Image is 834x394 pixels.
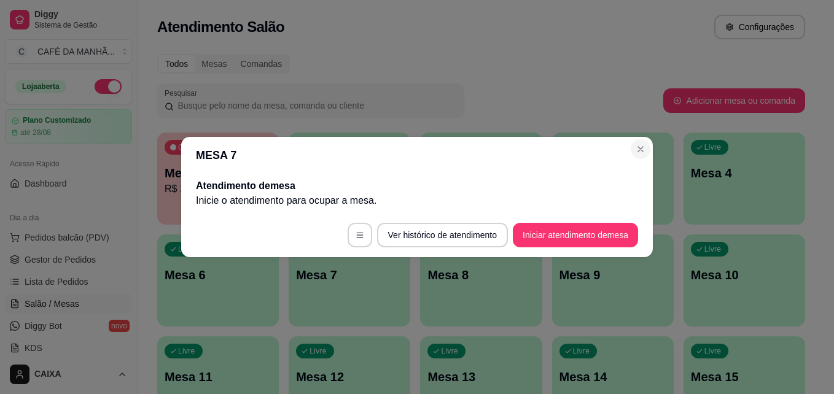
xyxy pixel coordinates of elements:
button: Ver histórico de atendimento [377,223,508,247]
h2: Atendimento de mesa [196,179,638,193]
button: Close [631,139,650,159]
header: MESA 7 [181,137,653,174]
button: Iniciar atendimento demesa [513,223,638,247]
p: Inicie o atendimento para ocupar a mesa . [196,193,638,208]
